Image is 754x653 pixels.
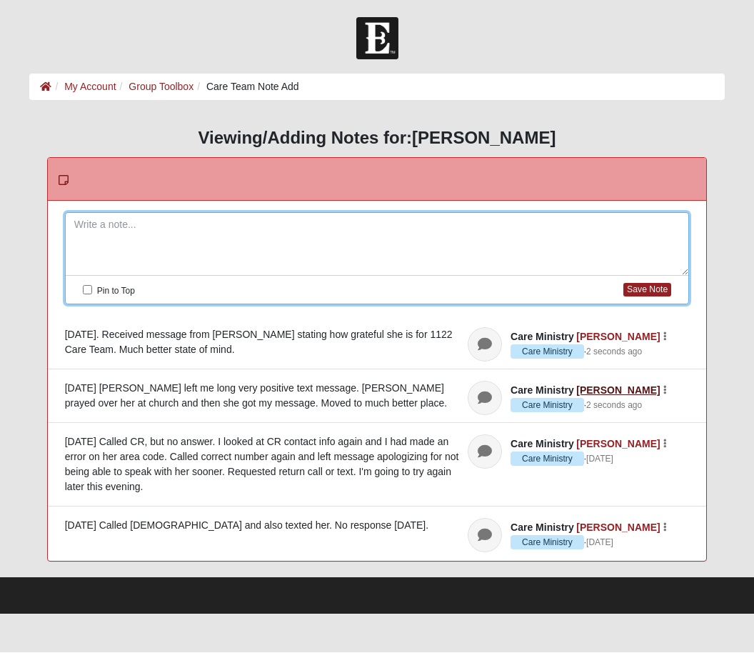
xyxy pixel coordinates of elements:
span: Care Ministry [511,332,574,343]
a: [DATE] [586,453,613,466]
span: Care Ministry [511,536,584,550]
a: [PERSON_NAME] [576,522,660,534]
a: [PERSON_NAME] [576,332,660,343]
span: · [511,536,586,550]
time: August 28, 2025, 5:46 PM [586,538,613,548]
span: Care Ministry [511,452,584,467]
a: Group Toolbox [129,81,193,93]
input: Pin to Top [83,286,92,295]
a: 2 seconds ago [586,346,642,359]
h3: Viewing/Adding Notes for: [29,129,724,149]
span: Care Ministry [511,399,584,413]
button: Save Note [623,284,671,297]
a: [DATE] [586,537,613,549]
a: My Account [64,81,116,93]
div: [DATE]. Received message from [PERSON_NAME] stating how grateful she is for 1122 Care Team. Much ... [65,328,690,358]
a: [PERSON_NAME] [576,439,660,450]
span: · [511,452,586,467]
a: [PERSON_NAME] [576,385,660,397]
span: Care Ministry [511,385,574,397]
div: [DATE] Called CR, but no answer. I looked at CR contact info again and I had made an error on her... [65,435,690,495]
img: Church of Eleven22 Logo [356,18,398,60]
time: August 29, 2025, 3:17 PM [586,454,613,464]
time: September 4, 2025, 5:19 PM [586,347,642,357]
strong: [PERSON_NAME] [412,129,556,148]
span: · [511,399,586,413]
span: · [511,345,586,359]
span: Pin to Top [97,286,135,296]
span: Care Ministry [511,439,574,450]
li: Care Team Note Add [193,80,299,95]
a: 2 seconds ago [586,399,642,412]
div: [DATE] [PERSON_NAME] left me long very positive text message. [PERSON_NAME] prayed over her at ch... [65,382,690,412]
time: September 4, 2025, 5:18 PM [586,401,642,411]
span: Care Ministry [511,345,584,359]
span: Care Ministry [511,522,574,534]
div: [DATE] Called [DEMOGRAPHIC_DATA] and also texted her. No response [DATE]. [65,519,690,534]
